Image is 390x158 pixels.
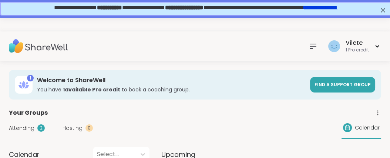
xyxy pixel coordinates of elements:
[346,39,369,47] div: Vilete
[9,33,68,59] img: ShareWell Nav Logo
[37,124,45,132] div: 2
[315,81,371,88] span: Find a support group
[27,75,34,81] div: 1
[37,86,306,93] h3: You have to book a coaching group.
[9,108,48,117] span: Your Groups
[310,77,375,93] a: Find a support group
[85,124,93,132] div: 0
[9,124,34,132] span: Attending
[328,40,340,52] img: Vilete
[346,47,369,53] div: 1 Pro credit
[37,76,306,84] h3: Welcome to ShareWell
[63,86,120,93] b: 1 available Pro credit
[355,124,380,132] span: Calendar
[63,124,83,132] span: Hosting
